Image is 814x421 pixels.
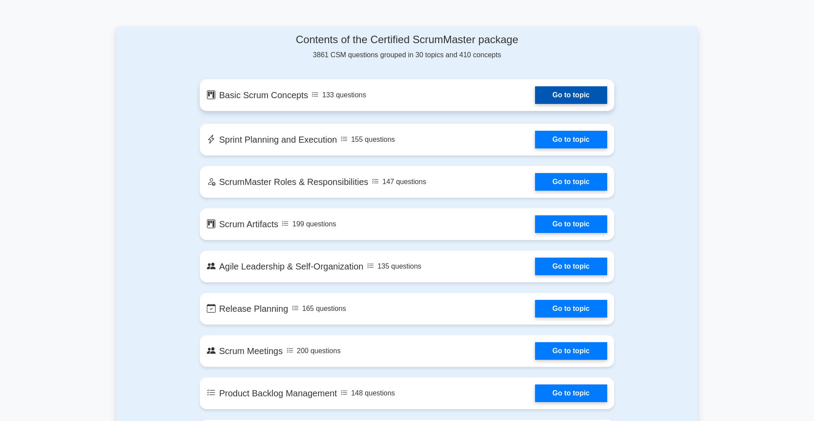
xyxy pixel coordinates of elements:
[535,300,607,318] a: Go to topic
[535,86,607,104] a: Go to topic
[535,384,607,402] a: Go to topic
[535,173,607,191] a: Go to topic
[535,258,607,275] a: Go to topic
[200,33,614,46] h4: Contents of the Certified ScrumMaster package
[535,342,607,360] a: Go to topic
[200,33,614,60] div: 3861 CSM questions grouped in 30 topics and 410 concepts
[535,131,607,148] a: Go to topic
[535,215,607,233] a: Go to topic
